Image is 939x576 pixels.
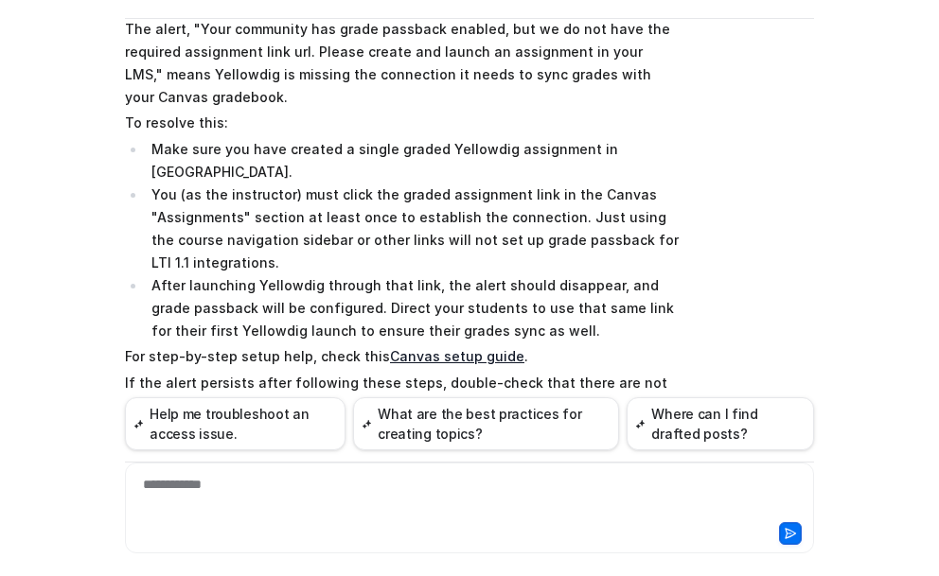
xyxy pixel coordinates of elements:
[353,397,619,450] button: What are the best practices for creating topics?
[390,348,524,364] a: Canvas setup guide
[125,112,679,134] p: To resolve this:
[125,345,679,368] p: For step-by-step setup help, check this .
[125,372,679,440] p: If the alert persists after following these steps, double-check that there are not multiple Yello...
[146,274,679,342] li: After launching Yellowdig through that link, the alert should disappear, and grade passback will ...
[125,397,345,450] button: Help me troubleshoot an access issue.
[627,397,814,450] button: Where can I find drafted posts?
[146,138,679,183] li: Make sure you have created a single graded Yellowdig assignment in [GEOGRAPHIC_DATA].
[125,18,679,109] p: The alert, "Your community has grade passback enabled, but we do not have the required assignment...
[146,183,679,274] li: You (as the instructor) must click the graded assignment link in the Canvas "Assignments" section...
